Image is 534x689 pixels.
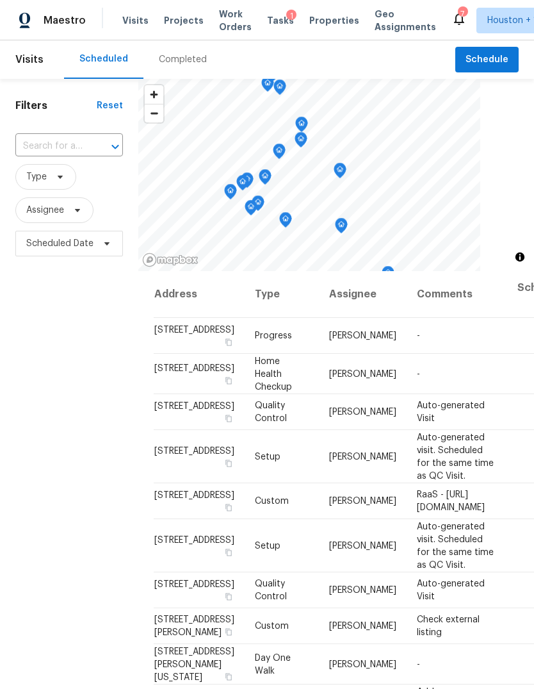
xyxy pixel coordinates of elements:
[159,53,207,66] div: Completed
[417,331,420,340] span: -
[223,626,234,638] button: Copy Address
[154,491,234,500] span: [STREET_ADDRESS]
[154,615,234,637] span: [STREET_ADDRESS][PERSON_NAME]
[329,331,396,340] span: [PERSON_NAME]
[259,169,271,189] div: Map marker
[255,356,292,391] span: Home Health Checkup
[417,369,420,378] span: -
[309,14,359,27] span: Properties
[154,271,245,318] th: Address
[273,79,286,99] div: Map marker
[15,99,97,112] h1: Filters
[375,8,436,33] span: Geo Assignments
[44,14,86,27] span: Maestro
[329,660,396,668] span: [PERSON_NAME]
[334,163,346,183] div: Map marker
[106,138,124,156] button: Open
[223,457,234,469] button: Copy Address
[329,497,396,506] span: [PERSON_NAME]
[154,580,234,589] span: [STREET_ADDRESS]
[223,413,234,424] button: Copy Address
[154,326,234,335] span: [STREET_ADDRESS]
[255,497,289,506] span: Custom
[255,401,287,423] span: Quality Control
[516,250,524,264] span: Toggle attribution
[223,374,234,386] button: Copy Address
[15,137,87,156] input: Search for an address...
[273,144,286,163] div: Map marker
[417,401,485,423] span: Auto-generated Visit
[319,271,407,318] th: Assignee
[286,10,296,22] div: 1
[26,237,93,250] span: Scheduled Date
[329,622,396,631] span: [PERSON_NAME]
[15,46,44,74] span: Visits
[335,218,348,238] div: Map marker
[417,490,485,512] span: RaaS - [URL][DOMAIN_NAME]
[223,670,234,682] button: Copy Address
[465,52,508,68] span: Schedule
[255,653,291,675] span: Day One Walk
[223,591,234,602] button: Copy Address
[26,170,47,183] span: Type
[458,8,467,21] div: 7
[407,271,507,318] th: Comments
[329,452,396,461] span: [PERSON_NAME]
[267,16,294,25] span: Tasks
[223,546,234,558] button: Copy Address
[417,579,485,601] span: Auto-generated Visit
[382,266,394,286] div: Map marker
[26,204,64,217] span: Assignee
[329,586,396,595] span: [PERSON_NAME]
[255,541,280,550] span: Setup
[329,369,396,378] span: [PERSON_NAME]
[417,522,494,569] span: Auto-generated visit. Scheduled for the same time as QC Visit.
[245,200,257,220] div: Map marker
[295,117,308,137] div: Map marker
[512,249,528,265] button: Toggle attribution
[223,336,234,348] button: Copy Address
[252,195,264,215] div: Map marker
[255,622,289,631] span: Custom
[138,79,480,271] canvas: Map
[219,8,252,33] span: Work Orders
[154,402,234,411] span: [STREET_ADDRESS]
[154,535,234,544] span: [STREET_ADDRESS]
[224,184,237,204] div: Map marker
[255,452,280,461] span: Setup
[417,660,420,668] span: -
[255,579,287,601] span: Quality Control
[79,53,128,65] div: Scheduled
[236,175,249,195] div: Map marker
[245,271,319,318] th: Type
[122,14,149,27] span: Visits
[154,446,234,455] span: [STREET_ADDRESS]
[329,541,396,550] span: [PERSON_NAME]
[255,331,292,340] span: Progress
[154,363,234,372] span: [STREET_ADDRESS]
[295,132,307,152] div: Map marker
[145,104,163,122] button: Zoom out
[223,502,234,513] button: Copy Address
[97,99,123,112] div: Reset
[154,647,234,681] span: [STREET_ADDRESS][PERSON_NAME][US_STATE]
[164,14,204,27] span: Projects
[417,615,480,637] span: Check external listing
[329,408,396,417] span: [PERSON_NAME]
[241,172,254,192] div: Map marker
[455,47,519,73] button: Schedule
[417,433,494,480] span: Auto-generated visit. Scheduled for the same time as QC Visit.
[145,85,163,104] button: Zoom in
[142,253,198,267] a: Mapbox homepage
[261,76,274,96] div: Map marker
[279,212,292,232] div: Map marker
